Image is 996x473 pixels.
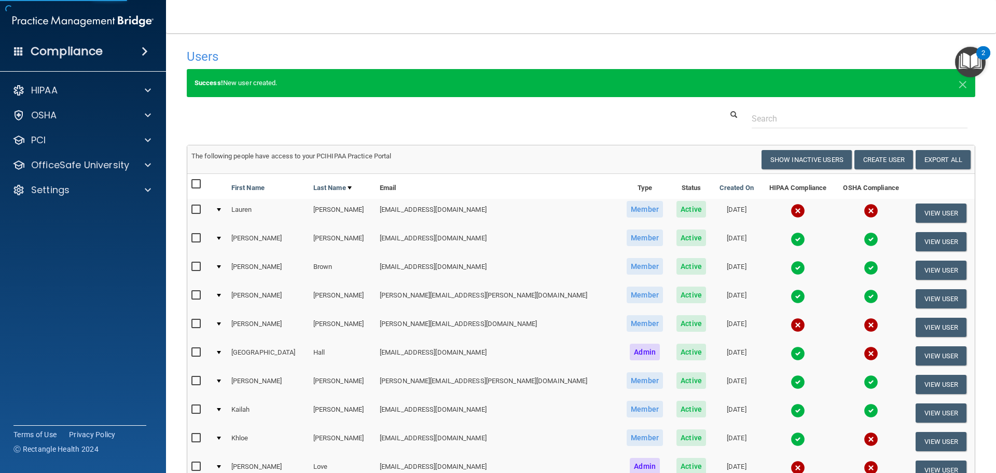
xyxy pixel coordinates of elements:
td: [PERSON_NAME] [309,370,376,399]
img: PMB logo [12,11,154,32]
button: Show Inactive Users [762,150,852,169]
td: [PERSON_NAME] [227,370,309,399]
td: [PERSON_NAME][EMAIL_ADDRESS][PERSON_NAME][DOMAIN_NAME] [376,285,620,313]
td: [EMAIL_ADDRESS][DOMAIN_NAME] [376,256,620,285]
p: HIPAA [31,84,58,97]
th: Email [376,174,620,199]
span: Ⓒ Rectangle Health 2024 [13,444,99,454]
span: The following people have access to your PCIHIPAA Practice Portal [191,152,392,160]
td: [EMAIL_ADDRESS][DOMAIN_NAME] [376,342,620,370]
img: tick.e7d51cea.svg [791,375,805,389]
a: Settings [12,184,151,196]
td: [EMAIL_ADDRESS][DOMAIN_NAME] [376,199,620,227]
span: Member [627,401,663,417]
button: Open Resource Center, 2 new notifications [955,47,986,77]
td: [DATE] [713,227,761,256]
td: [GEOGRAPHIC_DATA] [227,342,309,370]
img: cross.ca9f0e7f.svg [791,204,805,218]
td: [DATE] [713,342,761,370]
td: [DATE] [713,313,761,342]
td: Kailah [227,399,309,427]
span: Active [676,287,706,303]
span: Active [676,344,706,360]
img: tick.e7d51cea.svg [864,289,878,304]
img: tick.e7d51cea.svg [791,232,805,247]
span: Member [627,315,663,332]
img: tick.e7d51cea.svg [791,289,805,304]
p: PCI [31,134,46,146]
span: Active [676,401,706,417]
img: cross.ca9f0e7f.svg [791,318,805,332]
span: Active [676,258,706,275]
span: Active [676,229,706,246]
td: [EMAIL_ADDRESS][DOMAIN_NAME] [376,427,620,456]
span: Member [627,372,663,389]
button: View User [916,261,967,280]
td: [PERSON_NAME] [309,427,376,456]
div: 2 [981,53,985,66]
span: Member [627,229,663,246]
td: [DATE] [713,399,761,427]
a: OfficeSafe University [12,159,151,171]
td: [DATE] [713,427,761,456]
button: View User [916,289,967,308]
td: Brown [309,256,376,285]
img: cross.ca9f0e7f.svg [864,318,878,332]
span: Member [627,429,663,446]
button: Close [958,77,967,89]
img: cross.ca9f0e7f.svg [864,346,878,361]
td: Lauren [227,199,309,227]
td: [DATE] [713,370,761,399]
h4: Users [187,50,640,63]
td: [PERSON_NAME] [227,313,309,342]
td: Hall [309,342,376,370]
img: tick.e7d51cea.svg [791,432,805,447]
td: [EMAIL_ADDRESS][DOMAIN_NAME] [376,399,620,427]
td: [EMAIL_ADDRESS][DOMAIN_NAME] [376,227,620,256]
span: Admin [630,344,660,360]
td: Khloe [227,427,309,456]
a: Export All [916,150,971,169]
a: Created On [720,182,754,194]
span: Active [676,372,706,389]
a: First Name [231,182,265,194]
p: OfficeSafe University [31,159,129,171]
td: [PERSON_NAME] [227,285,309,313]
span: Active [676,429,706,446]
td: [PERSON_NAME] [227,227,309,256]
td: [DATE] [713,199,761,227]
span: Member [627,287,663,303]
td: [PERSON_NAME] [309,227,376,256]
strong: Success! [195,79,223,87]
img: tick.e7d51cea.svg [864,232,878,247]
a: HIPAA [12,84,151,97]
a: Terms of Use [13,429,57,440]
button: View User [916,346,967,366]
td: [PERSON_NAME] [309,285,376,313]
a: PCI [12,134,151,146]
td: [DATE] [713,285,761,313]
span: Active [676,201,706,218]
th: OSHA Compliance [835,174,907,199]
td: [PERSON_NAME][EMAIL_ADDRESS][DOMAIN_NAME] [376,313,620,342]
span: × [958,73,967,93]
button: View User [916,432,967,451]
span: Member [627,258,663,275]
input: Search [752,109,967,128]
td: [PERSON_NAME][EMAIL_ADDRESS][PERSON_NAME][DOMAIN_NAME] [376,370,620,399]
button: View User [916,318,967,337]
button: View User [916,232,967,251]
td: [PERSON_NAME] [309,199,376,227]
td: [PERSON_NAME] [309,313,376,342]
th: Status [670,174,712,199]
span: Member [627,201,663,218]
p: OSHA [31,109,57,121]
a: Last Name [313,182,352,194]
a: OSHA [12,109,151,121]
img: tick.e7d51cea.svg [864,375,878,389]
img: tick.e7d51cea.svg [791,403,805,418]
img: tick.e7d51cea.svg [864,261,878,275]
span: Active [676,315,706,332]
button: View User [916,375,967,394]
a: Privacy Policy [69,429,116,440]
